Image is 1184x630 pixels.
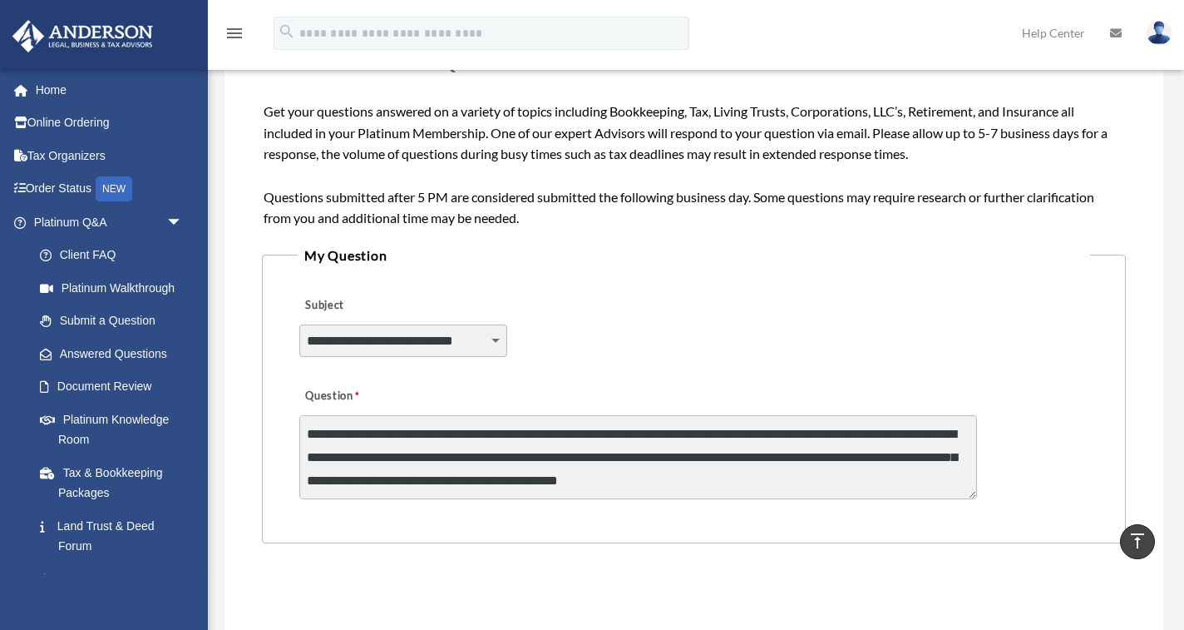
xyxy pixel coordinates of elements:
span: arrow_drop_down [166,206,200,240]
a: Portal Feedback [23,563,208,596]
a: Land Trust & Deed Forum [23,509,208,563]
a: Platinum Walkthrough [23,271,208,305]
a: Order StatusNEW [12,172,208,206]
a: vertical_align_top [1120,524,1155,559]
a: Submit a Question [23,305,200,338]
a: Client FAQ [23,239,208,272]
a: menu [224,29,244,43]
legend: My Question [298,244,1091,267]
i: menu [224,23,244,43]
label: Subject [299,294,457,317]
a: Tax & Bookkeeping Packages [23,456,208,509]
a: Tax Organizers [12,139,208,172]
a: Answered Questions [23,337,208,370]
label: Question [299,384,428,408]
i: search [278,22,296,41]
img: Anderson Advisors Platinum Portal [7,20,158,52]
div: NEW [96,176,132,201]
a: Platinum Knowledge Room [23,403,208,456]
span: Submit a Platinum Question [264,48,524,73]
a: Online Ordering [12,107,208,140]
img: User Pic [1147,21,1172,45]
a: Platinum Q&Aarrow_drop_down [12,206,208,239]
a: Home [12,73,208,107]
i: vertical_align_top [1127,531,1147,551]
a: Document Review [23,370,208,404]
